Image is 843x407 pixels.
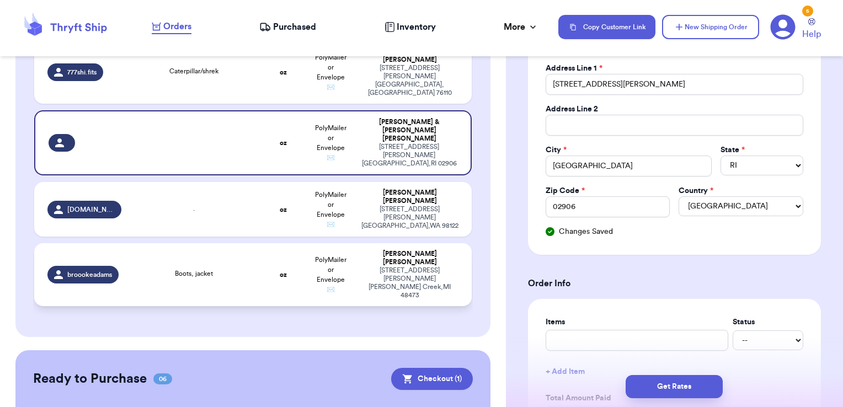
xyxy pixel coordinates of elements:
[67,205,115,214] span: [DOMAIN_NAME]
[802,18,821,41] a: Help
[33,370,147,388] h2: Ready to Purchase
[679,185,713,196] label: Country
[152,20,191,34] a: Orders
[802,6,813,17] div: 5
[546,144,567,156] label: City
[259,20,316,34] a: Purchased
[558,15,655,39] button: Copy Customer Link
[67,270,112,279] span: broookeadams
[504,20,538,34] div: More
[67,68,97,77] span: 777shi.fits
[361,118,457,143] div: [PERSON_NAME] & [PERSON_NAME] [PERSON_NAME]
[770,14,796,40] a: 5
[361,205,458,230] div: [STREET_ADDRESS][PERSON_NAME] [GEOGRAPHIC_DATA] , WA 98122
[315,191,346,228] span: PolyMailer or Envelope ✉️
[626,375,723,398] button: Get Rates
[546,104,598,115] label: Address Line 2
[391,368,473,390] button: Checkout (1)
[361,64,458,97] div: [STREET_ADDRESS][PERSON_NAME] [GEOGRAPHIC_DATA] , [GEOGRAPHIC_DATA] 76110
[280,69,287,76] strong: oz
[361,143,457,168] div: [STREET_ADDRESS][PERSON_NAME] [GEOGRAPHIC_DATA] , RI 02906
[528,277,821,290] h3: Order Info
[361,189,458,205] div: [PERSON_NAME] [PERSON_NAME]
[802,28,821,41] span: Help
[733,317,803,328] label: Status
[546,317,728,328] label: Items
[546,63,602,74] label: Address Line 1
[385,20,436,34] a: Inventory
[541,360,808,384] button: + Add Item
[662,15,759,39] button: New Shipping Order
[397,20,436,34] span: Inventory
[721,144,745,156] label: State
[546,196,670,217] input: 12345
[175,270,213,277] span: Boots, jacket
[315,125,346,161] span: PolyMailer or Envelope ✉️
[559,226,613,237] span: Changes Saved
[280,271,287,278] strong: oz
[361,250,458,266] div: [PERSON_NAME] [PERSON_NAME]
[169,68,218,74] span: Caterpillar/shrek
[193,205,195,212] span: .
[280,206,287,213] strong: oz
[163,20,191,33] span: Orders
[546,185,585,196] label: Zip Code
[280,140,287,146] strong: oz
[361,266,458,299] div: [STREET_ADDRESS][PERSON_NAME] [PERSON_NAME] Creek , MI 48473
[153,373,172,384] span: 06
[273,20,316,34] span: Purchased
[315,256,346,293] span: PolyMailer or Envelope ✉️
